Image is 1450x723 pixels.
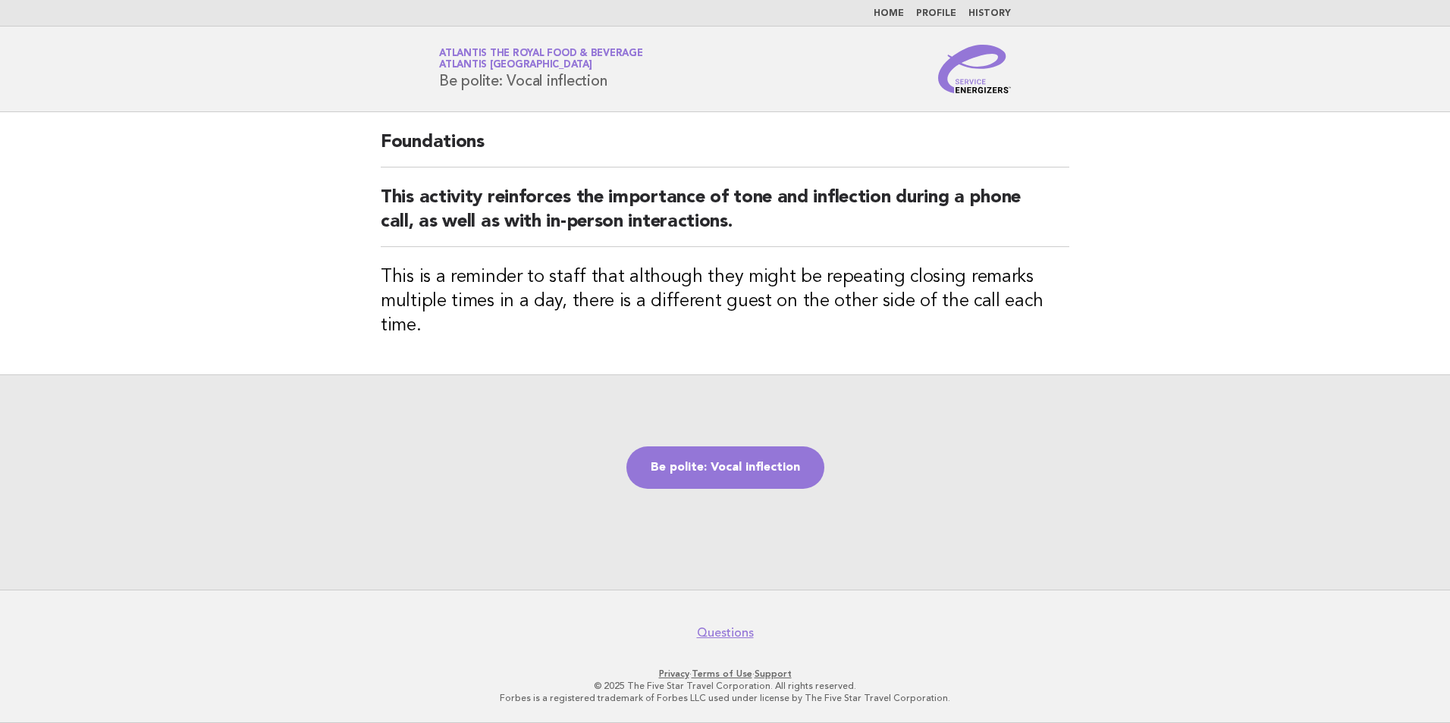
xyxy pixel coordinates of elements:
a: History [968,9,1011,18]
h3: This is a reminder to staff that although they might be repeating closing remarks multiple times ... [381,265,1069,338]
span: Atlantis [GEOGRAPHIC_DATA] [439,61,592,70]
p: · · [261,668,1189,680]
a: Atlantis the Royal Food & BeverageAtlantis [GEOGRAPHIC_DATA] [439,49,643,70]
h1: Be polite: Vocal inflection [439,49,643,89]
a: Questions [697,625,754,640]
a: Support [755,668,792,679]
a: Home [874,9,904,18]
a: Terms of Use [692,668,752,679]
h2: Foundations [381,130,1069,167]
a: Be polite: Vocal inflection [626,446,824,489]
a: Privacy [659,668,689,679]
h2: This activity reinforces the importance of tone and inflection during a phone call, as well as wi... [381,186,1069,247]
img: Service Energizers [938,45,1011,93]
p: © 2025 The Five Star Travel Corporation. All rights reserved. [261,680,1189,692]
p: Forbes is a registered trademark of Forbes LLC used under license by The Five Star Travel Corpora... [261,692,1189,704]
a: Profile [916,9,956,18]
